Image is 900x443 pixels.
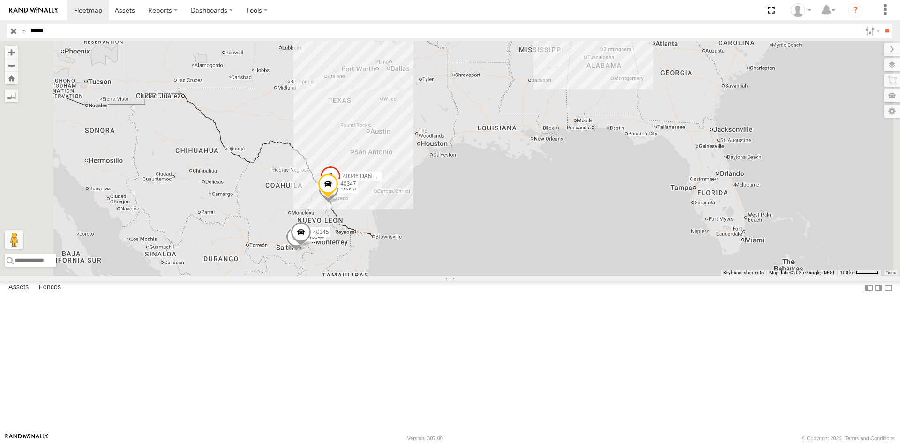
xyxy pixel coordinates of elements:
label: Fences [34,281,66,294]
img: rand-logo.svg [9,7,58,14]
span: 40347 [340,180,356,187]
a: Terms and Conditions [845,435,895,441]
button: Drag Pegman onto the map to open Street View [5,230,23,249]
span: 100 km [840,270,856,275]
label: Dock Summary Table to the Right [874,281,883,294]
button: Zoom out [5,59,18,72]
label: Map Settings [884,105,900,118]
button: Zoom in [5,46,18,59]
span: Map data ©2025 Google, INEGI [769,270,834,275]
div: Carlos Ortiz [787,3,815,17]
label: Hide Summary Table [884,281,893,294]
label: Measure [5,89,18,102]
label: Search Query [20,24,27,38]
button: Keyboard shortcuts [723,270,764,276]
span: 40346 [343,173,358,179]
button: Map Scale: 100 km per 44 pixels [837,270,881,276]
button: Zoom Home [5,72,18,84]
div: © Copyright 2025 - [802,435,895,441]
a: Visit our Website [5,434,48,443]
label: Search Filter Options [862,24,882,38]
a: Terms (opens in new tab) [886,271,896,275]
span: 40344 [308,233,324,240]
div: Version: 307.00 [407,435,443,441]
label: Assets [4,281,33,294]
label: Dock Summary Table to the Left [864,281,874,294]
span: 40343 [341,185,356,192]
i: ? [848,3,863,18]
span: 40347 DAÑADO [343,173,384,180]
span: 40345 [313,228,329,235]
